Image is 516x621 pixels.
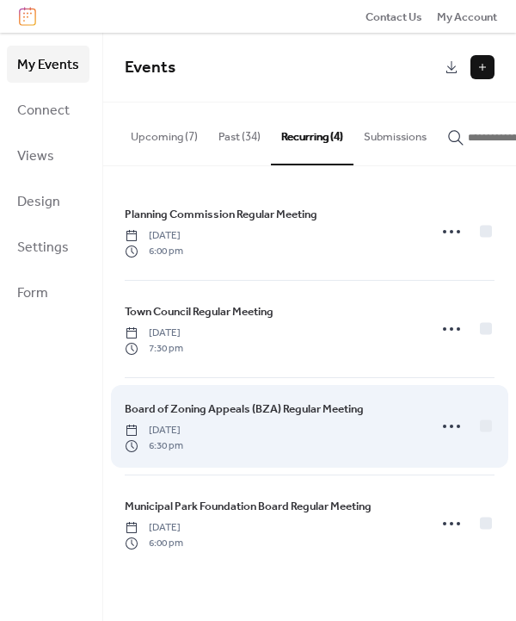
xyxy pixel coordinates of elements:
a: Connect [7,91,89,128]
button: Upcoming (7) [120,102,208,163]
span: [DATE] [125,228,183,244]
span: [DATE] [125,423,183,438]
span: My Account [437,9,497,26]
span: Events [125,52,175,84]
span: 6:00 pm [125,244,183,259]
button: Past (34) [208,102,271,163]
span: 6:30 pm [125,438,183,454]
span: Planning Commission Regular Meeting [125,206,317,223]
span: [DATE] [125,326,183,341]
span: Form [17,280,48,307]
a: My Account [437,8,497,25]
a: Form [7,274,89,311]
span: Connect [17,97,70,124]
span: 7:30 pm [125,341,183,357]
span: Municipal Park Foundation Board Regular Meeting [125,498,372,515]
a: Contact Us [365,8,422,25]
a: Settings [7,228,89,265]
span: Settings [17,234,69,261]
span: Board of Zoning Appeals (BZA) Regular Meeting [125,401,364,418]
a: My Events [7,46,89,83]
span: My Events [17,52,79,78]
span: Views [17,143,54,170]
span: Design [17,189,60,215]
span: Contact Us [365,9,422,26]
a: Town Council Regular Meeting [125,302,273,321]
a: Planning Commission Regular Meeting [125,205,317,224]
a: Board of Zoning Appeals (BZA) Regular Meeting [125,400,364,419]
span: 6:00 pm [125,536,183,551]
span: Town Council Regular Meeting [125,303,273,320]
button: Recurring (4) [271,102,353,165]
a: Design [7,183,89,220]
a: Views [7,137,89,174]
img: logo [19,7,36,26]
span: [DATE] [125,520,183,536]
a: Municipal Park Foundation Board Regular Meeting [125,497,372,516]
button: Submissions [353,102,437,163]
